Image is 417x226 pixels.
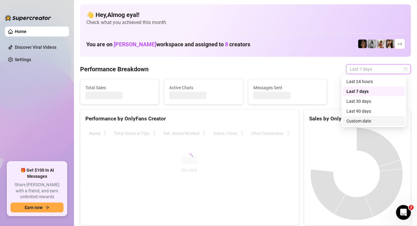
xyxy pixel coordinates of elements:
h4: 👋 Hey, Almog eyal ! [86,10,405,19]
span: Messages Sent [253,84,322,91]
span: Earn now [25,205,43,210]
h1: You are on workspace and assigned to creators [86,41,250,48]
img: D [358,40,367,48]
a: Settings [15,57,31,62]
div: Last 90 days [346,108,401,115]
a: Home [15,29,27,34]
div: Custom date [343,116,405,126]
span: Check what you achieved this month [86,19,405,26]
span: Total Sales [85,84,154,91]
img: logo-BBDzfeDw.svg [5,15,51,21]
button: Earn nowarrow-right [10,203,63,212]
div: Performance by OnlyFans Creator [85,115,294,123]
div: Last 24 hours [343,77,405,86]
span: arrow-right [45,205,49,210]
div: Last 30 days [346,98,401,105]
span: calendar [404,67,407,71]
div: Last 24 hours [346,78,401,85]
span: 🎁 Get $100 in AI Messages [10,167,63,179]
iframe: Intercom live chat [396,205,411,220]
span: + 4 [397,40,402,47]
img: A [367,40,376,48]
div: Last 90 days [343,106,405,116]
div: Sales by OnlyFans Creator [309,115,406,123]
div: Last 7 days [343,86,405,96]
img: Green [377,40,385,48]
span: Last 7 days [350,65,407,74]
h4: Performance Breakdown [80,65,149,73]
div: Last 7 days [346,88,401,95]
span: Share [PERSON_NAME] with a friend, and earn unlimited rewards [10,182,63,200]
span: loading [186,153,193,160]
span: 8 [225,41,228,48]
span: Active Chats [169,84,238,91]
span: [PERSON_NAME] [114,41,156,48]
a: Discover Viral Videos [15,45,56,50]
div: Custom date [346,118,401,124]
img: AD [386,40,395,48]
span: 2 [409,205,414,210]
div: Last 30 days [343,96,405,106]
